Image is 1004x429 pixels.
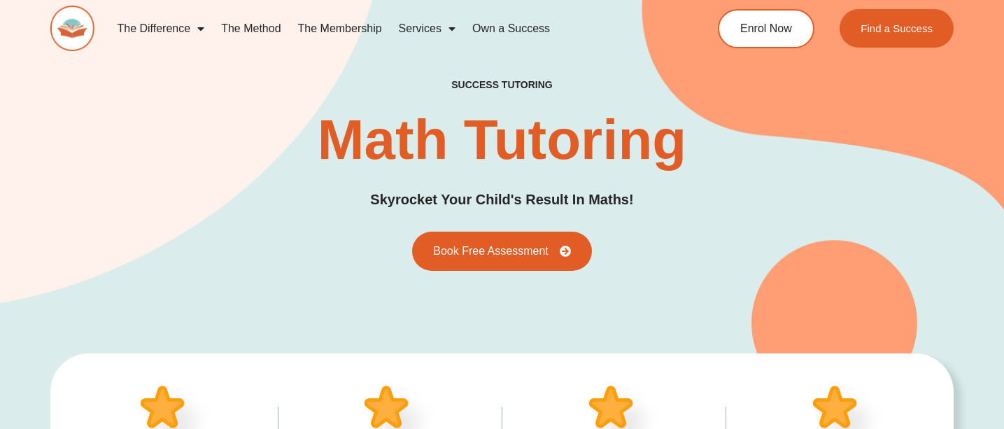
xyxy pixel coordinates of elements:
[740,23,792,34] span: Enrol Now
[433,246,549,257] span: Book Free Assessment
[451,79,552,91] h4: success tutoring
[213,13,289,45] a: The Method
[370,189,633,211] h3: Skyrocket Your Child's Result In Maths!
[861,23,933,34] span: Find a Success
[840,9,954,48] a: Find a Success
[108,13,213,45] a: The Difference
[412,232,592,271] a: Book Free Assessment
[464,13,558,45] a: Own a Success
[108,13,666,45] nav: Menu
[718,9,814,48] a: Enrol Now
[290,13,390,45] a: The Membership
[390,13,464,45] a: Services
[318,112,686,168] h2: Math Tutoring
